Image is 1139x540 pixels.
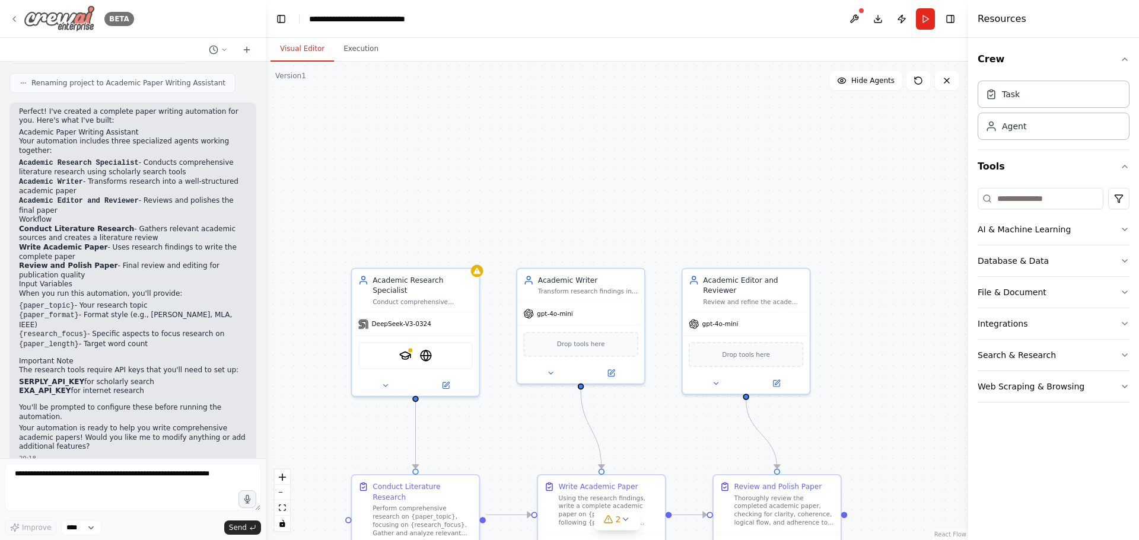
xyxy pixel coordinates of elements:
[275,469,290,485] button: zoom in
[19,280,247,289] h2: Input Variables
[830,71,902,90] button: Hide Agents
[19,215,247,225] h2: Workflow
[19,107,247,126] p: Perfect! I've created a complete paper writing automation for you. Here's what I've built:
[559,494,659,527] div: Using the research findings, write a complete academic paper on {paper_topic} following {paper_fo...
[24,5,95,32] img: Logo
[702,320,739,328] span: gpt-4o-mini
[334,37,388,62] button: Execution
[594,509,640,531] button: 2
[373,275,473,296] div: Academic Research Specialist
[734,494,835,527] div: Thoroughly review the completed academic paper, checking for clarity, coherence, logical flow, an...
[416,379,475,392] button: Open in side panel
[411,402,421,468] g: Edge from ae02b49c-494c-4193-a50e-d378d40e441e to 9a356f87-45b9-434a-b009-c2a80e6a0789
[19,177,247,196] li: - Transforms research into a well-structured academic paper
[703,275,803,296] div: Academic Editor and Reviewer
[273,11,289,27] button: Hide left sidebar
[19,454,247,463] div: 20:18
[19,301,247,311] li: - Your research topic
[682,268,811,395] div: Academic Editor and ReviewerReview and refine the academic paper on {paper_topic}, ensuring clari...
[351,268,481,397] div: Academic Research SpecialistConduct comprehensive research on {paper_topic}, gathering relevant a...
[19,302,75,310] code: {paper_topic}
[275,71,306,81] div: Version 1
[19,311,79,319] code: {paper_format}
[19,386,247,396] li: for internet research
[1002,88,1020,100] div: Task
[19,261,247,280] li: - Final review and editing for publication quality
[672,510,707,520] g: Edge from 613f1c41-0857-4766-89db-897b70dcc299 to 680ef443-b6c2-4d52-8792-506ebeb68880
[486,510,532,520] g: Edge from 9a356f87-45b9-434a-b009-c2a80e6a0789 to 613f1c41-0857-4766-89db-897b70dcc299
[373,481,473,502] div: Conduct Literature Research
[19,311,247,330] li: - Format style (e.g., [PERSON_NAME], MLA, IEEE)
[582,367,640,379] button: Open in side panel
[1002,120,1026,132] div: Agent
[271,37,334,62] button: Visual Editor
[371,320,431,328] span: DeepSeek-V3-0324
[19,137,247,155] p: Your automation includes three specialized agents working together:
[978,308,1130,339] button: Integrations
[19,340,79,349] code: {paper_length}
[419,349,432,362] img: EXASearchTool
[516,268,645,385] div: Academic WriterTransform research findings into a well-structured, coherent academic paper on {pa...
[747,377,805,389] button: Open in side panel
[19,261,117,270] strong: Review and Polish Paper
[19,197,139,205] code: Academic Editor and Reviewer
[559,481,638,491] div: Write Academic Paper
[19,128,247,138] h2: Academic Paper Writing Assistant
[19,424,247,452] p: Your automation is ready to help you write comprehensive academic papers! Would you like me to mo...
[19,386,71,395] strong: EXA_API_KEY
[978,150,1130,183] button: Tools
[399,349,412,362] img: SerplyScholarSearchTool
[22,523,51,532] span: Improve
[373,504,473,538] div: Perform comprehensive research on {paper_topic}, focusing on {research_focus}. Gather and analyze...
[373,298,473,306] div: Conduct comprehensive research on {paper_topic}, gathering relevant academic sources, identifying...
[19,403,247,421] p: You'll be prompted to configure these before running the automation.
[275,485,290,500] button: zoom out
[851,76,895,85] span: Hide Agents
[734,481,822,491] div: Review and Polish Paper
[238,490,256,508] button: Click to speak your automation idea
[19,243,247,261] li: - Uses research findings to write the complete paper
[19,243,107,251] strong: Write Academic Paper
[978,12,1026,26] h4: Resources
[575,389,606,468] g: Edge from 0d81c446-49f1-44d2-89d2-c1371968da2a to 613f1c41-0857-4766-89db-897b70dcc299
[557,339,605,349] span: Drop tools here
[19,289,247,299] p: When you run this automation, you'll provide:
[978,183,1130,412] div: Tools
[229,523,247,532] span: Send
[237,43,256,57] button: Start a new chat
[722,349,770,359] span: Drop tools here
[19,159,139,167] code: Academic Research Specialist
[19,178,83,186] code: Academic Writer
[616,513,621,525] span: 2
[978,371,1130,402] button: Web Scraping & Browsing
[978,277,1130,308] button: File & Document
[978,76,1130,149] div: Crew
[19,330,87,338] code: {research_focus}
[5,520,56,535] button: Improve
[978,214,1130,245] button: AI & Machine Learning
[942,11,959,27] button: Hide right sidebar
[538,275,638,285] div: Academic Writer
[275,500,290,516] button: fit view
[19,366,247,375] p: The research tools require API keys that you'll need to set up:
[19,330,247,340] li: - Specific aspects to focus research on
[104,12,134,26] div: BETA
[19,225,247,243] li: - Gathers relevant academic sources and creates a literature review
[224,520,261,535] button: Send
[19,158,247,177] li: - Conducts comprehensive literature research using scholarly search tools
[19,378,247,387] li: for scholarly search
[309,13,443,25] nav: breadcrumb
[275,516,290,531] button: toggle interactivity
[978,340,1130,370] button: Search & Research
[19,225,134,233] strong: Conduct Literature Research
[19,357,247,366] h2: Important Note
[741,400,782,469] g: Edge from 2b4ee899-5717-41ec-9f0b-0281a0df0eb4 to 680ef443-b6c2-4d52-8792-506ebeb68880
[703,298,803,306] div: Review and refine the academic paper on {paper_topic}, ensuring clarity, coherence, proper citati...
[934,531,966,538] a: React Flow attribution
[538,287,638,296] div: Transform research findings into a well-structured, coherent academic paper on {paper_topic} foll...
[19,196,247,215] li: - Reviews and polishes the final paper
[537,309,573,318] span: gpt-4o-mini
[19,340,247,350] li: - Target word count
[31,78,225,88] span: Renaming project to Academic Paper Writing Assistant
[978,245,1130,276] button: Database & Data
